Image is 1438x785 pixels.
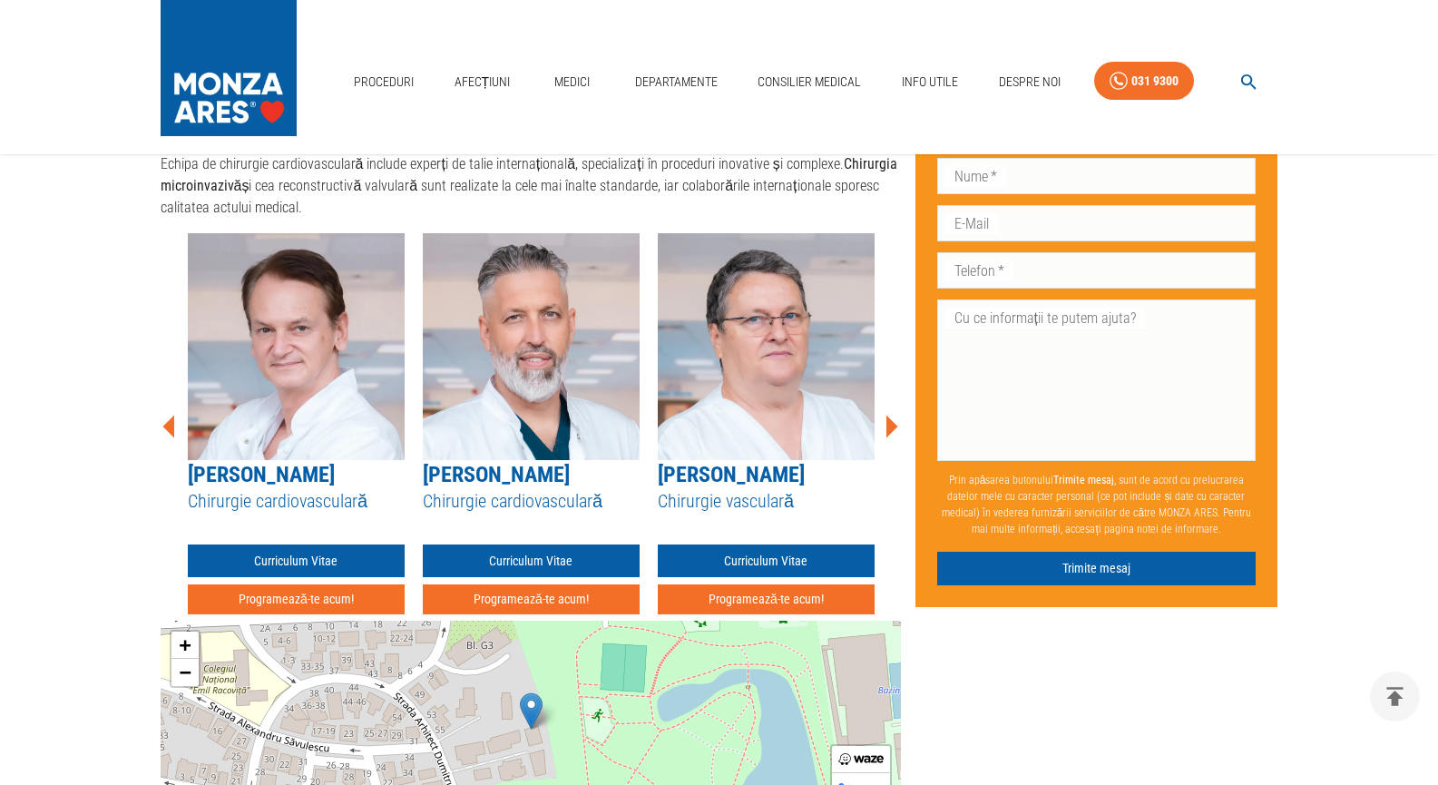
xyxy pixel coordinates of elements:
[658,489,875,514] h5: Chirurgie vasculară
[520,692,543,730] img: Marker
[188,584,405,614] button: Programează-te acum!
[895,64,965,101] a: Info Utile
[179,661,191,683] span: −
[628,64,725,101] a: Departamente
[171,632,199,659] a: Zoom in
[750,64,868,101] a: Consilier Medical
[188,462,335,487] a: [PERSON_NAME]
[171,659,199,686] a: Zoom out
[179,633,191,656] span: +
[1370,672,1420,721] button: delete
[937,552,1257,585] button: Trimite mesaj
[1131,70,1179,93] div: 031 9300
[423,584,640,614] button: Programează-te acum!
[543,64,602,101] a: Medici
[188,545,405,578] a: Curriculum Vitae
[992,64,1068,101] a: Despre Noi
[423,489,640,514] h5: Chirurgie cardiovasculară
[937,465,1257,545] p: Prin apăsarea butonului , sunt de acord cu prelucrarea datelor mele cu caracter personal (ce pot ...
[1053,474,1114,486] b: Trimite mesaj
[423,545,640,578] a: Curriculum Vitae
[447,64,518,101] a: Afecțiuni
[161,153,901,219] p: Echipa de chirurgie cardiovasculară include experți de talie internațională, specializați în proc...
[658,545,875,578] a: Curriculum Vitae
[423,462,570,487] a: [PERSON_NAME]
[838,753,884,765] img: Waze Directions
[1094,62,1194,101] a: 031 9300
[188,489,405,514] h5: Chirurgie cardiovasculară
[658,584,875,614] button: Programează-te acum!
[347,64,421,101] a: Proceduri
[658,462,805,487] a: [PERSON_NAME]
